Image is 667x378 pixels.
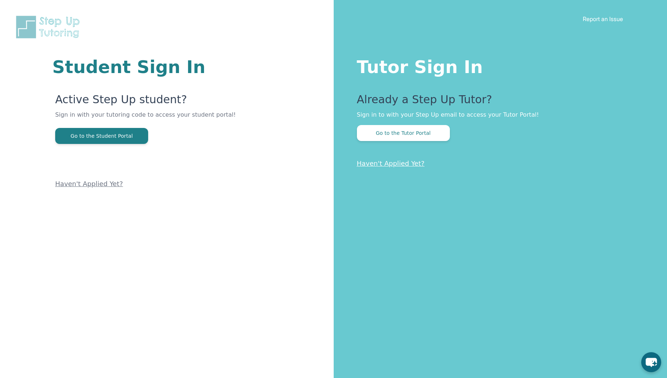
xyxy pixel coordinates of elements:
p: Already a Step Up Tutor? [357,93,638,110]
img: Step Up Tutoring horizontal logo [15,15,84,40]
button: Go to the Student Portal [55,128,148,144]
a: Haven't Applied Yet? [357,160,425,167]
a: Haven't Applied Yet? [55,180,123,188]
p: Active Step Up student? [55,93,247,110]
p: Sign in to with your Step Up email to access your Tutor Portal! [357,110,638,119]
button: chat-button [641,352,661,372]
a: Go to the Tutor Portal [357,129,450,136]
p: Sign in with your tutoring code to access your student portal! [55,110,247,128]
h1: Tutor Sign In [357,55,638,76]
a: Report an Issue [583,15,623,23]
button: Go to the Tutor Portal [357,125,450,141]
a: Go to the Student Portal [55,132,148,139]
h1: Student Sign In [52,58,247,76]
